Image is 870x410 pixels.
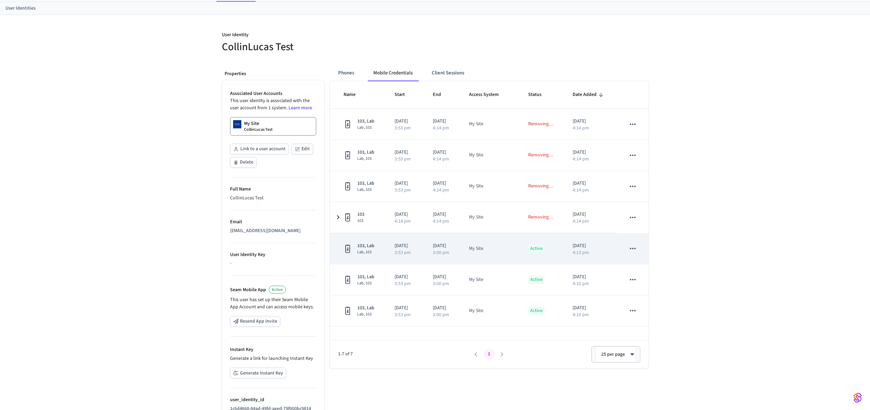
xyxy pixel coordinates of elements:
[357,281,374,286] span: Lab, 103
[230,296,316,311] p: This user has set up their Seam Mobile App Account and can access mobile keys.
[368,65,418,81] button: Mobile Credentials
[5,5,36,12] a: User Identities
[433,188,449,193] p: 4:14 pm
[244,120,259,127] p: My Site
[230,186,316,193] p: Full Name
[854,392,862,403] img: SeamLogoGradient.69752ec5.svg
[528,244,545,253] p: Active
[573,126,589,130] p: 4:14 pm
[573,273,609,281] p: [DATE]
[357,242,374,250] span: 103, Lab
[469,183,483,190] div: My Site
[573,149,609,156] p: [DATE]
[573,211,609,218] p: [DATE]
[433,273,453,281] p: [DATE]
[433,305,453,312] p: [DATE]
[394,180,416,187] p: [DATE]
[469,121,483,128] div: My Site
[528,152,553,159] p: Removing …
[394,242,416,250] p: [DATE]
[357,180,374,187] span: 103, Lab
[394,305,416,312] p: [DATE]
[333,65,360,81] button: Phones
[244,127,272,132] p: CollinLucas Test
[394,281,411,286] p: 3:53 pm
[469,307,483,314] div: My Site
[272,287,283,293] span: Active
[573,312,589,317] p: 4:10 pm
[222,40,431,54] h5: CollinLucas Test
[230,97,316,112] p: This user identity is associated with the user account from 1 system.
[222,31,431,40] p: User Identity
[230,195,316,202] div: CollinLucas Test
[357,218,364,224] span: 103
[394,126,411,130] p: 3:53 pm
[230,260,316,267] div: -
[394,273,416,281] p: [DATE]
[573,281,589,286] p: 4:10 pm
[469,245,483,252] div: My Site
[230,251,316,258] p: User Identity Key
[357,156,374,161] span: Lab, 103
[289,104,312,111] a: Learn more
[470,349,509,360] nav: pagination navigation
[394,188,411,193] p: 3:53 pm
[469,89,508,100] span: Access System
[233,120,241,128] img: Dormakaba Community Site Logo
[230,368,286,378] button: Generate Instant Key
[394,312,411,317] p: 3:53 pm
[357,305,374,312] span: 103, Lab
[230,144,289,154] button: Link to a user account
[573,250,589,255] p: 4:13 pm
[394,211,416,218] p: [DATE]
[573,118,609,125] p: [DATE]
[291,144,313,154] button: Edit
[433,149,453,156] p: [DATE]
[230,90,316,97] p: Associated User Accounts
[330,81,648,326] table: sticky table
[230,286,266,294] p: Seam Mobile App
[230,117,316,136] a: My SiteCollinLucas Test
[573,188,589,193] p: 4:14 pm
[433,211,453,218] p: [DATE]
[433,180,453,187] p: [DATE]
[528,183,553,190] p: Removing …
[484,349,495,360] button: page 1
[338,351,470,358] span: 1-7 of 7
[433,219,449,224] p: 4:14 pm
[433,157,449,161] p: 4:14 pm
[573,157,589,161] p: 4:14 pm
[357,250,374,255] span: Lab, 103
[357,273,374,281] span: 103, Lab
[394,157,411,161] p: 3:53 pm
[357,187,374,193] span: Lab, 103
[357,149,374,156] span: 103, Lab
[528,275,545,284] p: Active
[469,152,483,159] div: My Site
[595,346,636,363] div: 25 per page
[573,219,589,224] p: 4:14 pm
[433,126,449,130] p: 4:14 pm
[357,312,374,317] span: Lab, 103
[225,70,322,77] p: Properties
[230,316,280,327] button: Resend App Invite
[469,276,483,283] div: My Site
[230,157,256,168] button: Delete
[528,214,553,221] p: Removing …
[230,218,316,226] p: Email
[573,242,609,250] p: [DATE]
[394,250,411,255] p: 3:53 pm
[230,355,316,362] p: Generate a link for launching Instant Key
[344,89,364,100] span: Name
[528,121,553,128] p: Removing …
[433,281,449,286] p: 3:00 pm
[573,89,605,100] span: Date Added
[573,180,609,187] p: [DATE]
[230,227,316,235] div: [EMAIL_ADDRESS][DOMAIN_NAME]
[394,89,414,100] span: Start
[394,118,416,125] p: [DATE]
[230,346,316,353] p: Instant Key
[469,214,483,221] div: My Site
[433,250,449,255] p: 3:00 pm
[433,312,449,317] p: 3:00 pm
